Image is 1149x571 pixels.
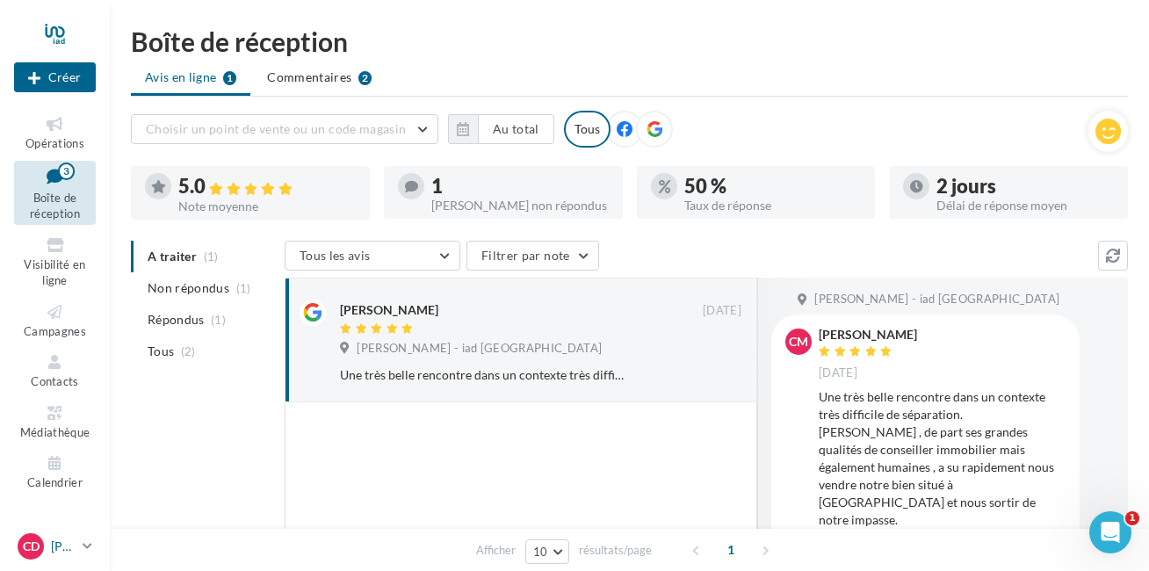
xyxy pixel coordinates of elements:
button: Au total [448,114,554,144]
div: v 4.0.25 [49,28,86,42]
a: Calendrier [14,450,96,493]
a: Boîte de réception3 [14,161,96,225]
div: Mots-clés [219,104,269,115]
div: Domaine [90,104,135,115]
a: CD [PERSON_NAME] [14,530,96,563]
div: Tous [564,111,611,148]
div: 2 jours [936,177,1114,196]
span: (1) [236,281,251,295]
div: 3 [58,163,75,180]
div: 50 % [684,177,862,196]
div: Domaine: [DOMAIN_NAME] [46,46,199,60]
div: [PERSON_NAME] [819,329,917,341]
iframe: Intercom live chat [1089,511,1131,553]
img: logo_orange.svg [28,28,42,42]
a: Opérations [14,111,96,154]
span: résultats/page [579,542,652,559]
div: 2 [358,71,372,85]
span: [PERSON_NAME] - iad [GEOGRAPHIC_DATA] [357,341,602,357]
span: Non répondus [148,279,229,297]
span: 10 [533,545,548,559]
div: [PERSON_NAME] [340,301,438,319]
span: Tous les avis [300,248,371,263]
p: [PERSON_NAME] [51,538,76,555]
span: [DATE] [819,365,857,381]
div: Délai de réponse moyen [936,199,1114,212]
a: Visibilité en ligne [14,232,96,292]
button: Filtrer par note [466,241,599,271]
button: Choisir un point de vente ou un code magasin [131,114,438,144]
span: [PERSON_NAME] - iad [GEOGRAPHIC_DATA] [814,292,1059,307]
div: [PERSON_NAME] non répondus [431,199,609,212]
span: Médiathèque [20,425,90,439]
span: (1) [211,313,226,327]
span: Calendrier [27,475,83,489]
span: Visibilité en ligne [24,257,85,288]
div: Taux de réponse [684,199,862,212]
span: (2) [181,344,196,358]
span: Boîte de réception [30,191,80,221]
img: tab_keywords_by_traffic_grey.svg [199,102,213,116]
span: Commentaires [267,69,351,86]
span: Tous [148,343,174,360]
button: Créer [14,62,96,92]
a: Campagnes [14,299,96,342]
span: 1 [1125,511,1139,525]
button: 10 [525,539,570,564]
span: Afficher [476,542,516,559]
span: 1 [717,536,745,564]
div: Boîte de réception [131,28,1128,54]
div: 5.0 [178,177,356,197]
span: [DATE] [703,303,741,319]
span: Contacts [31,374,79,388]
div: 1 [431,177,609,196]
div: Note moyenne [178,200,356,213]
span: Opérations [25,136,84,150]
img: website_grey.svg [28,46,42,60]
span: Choisir un point de vente ou un code magasin [146,121,406,136]
img: tab_domain_overview_orange.svg [71,102,85,116]
a: Médiathèque [14,400,96,443]
span: CD [23,538,40,555]
span: CM [789,333,808,351]
button: Tous les avis [285,241,460,271]
button: Au total [478,114,554,144]
span: Campagnes [24,324,86,338]
div: Nouvelle campagne [14,62,96,92]
div: Une très belle rencontre dans un contexte très difficile de séparation. [PERSON_NAME] , de part s... [340,366,627,384]
span: Répondus [148,311,205,329]
a: Contacts [14,349,96,392]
